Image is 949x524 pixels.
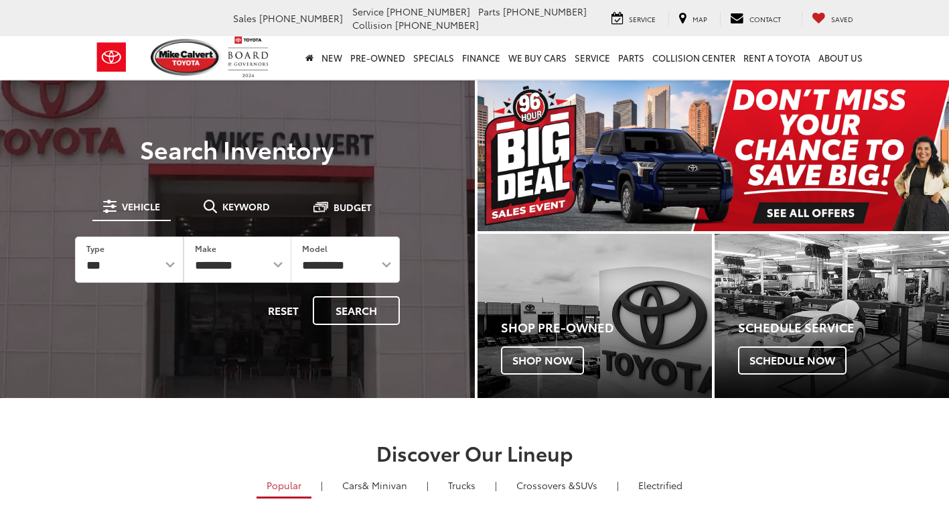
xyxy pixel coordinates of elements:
[738,321,949,334] h4: Schedule Service
[503,5,587,18] span: [PHONE_NUMBER]
[352,5,384,18] span: Service
[506,474,607,497] a: SUVs
[478,234,712,398] a: Shop Pre-Owned Shop Now
[749,14,781,24] span: Contact
[233,11,257,25] span: Sales
[831,14,853,24] span: Saved
[629,14,656,24] span: Service
[516,478,575,492] span: Crossovers &
[601,11,666,26] a: Service
[195,243,216,254] label: Make
[504,36,571,79] a: WE BUY CARS
[501,346,584,375] span: Shop Now
[259,11,343,25] span: [PHONE_NUMBER]
[648,36,739,79] a: Collision Center
[386,5,470,18] span: [PHONE_NUMBER]
[409,36,458,79] a: Specials
[423,478,432,492] li: |
[313,296,400,325] button: Search
[222,202,270,211] span: Keyword
[501,321,712,334] h4: Shop Pre-Owned
[257,296,310,325] button: Reset
[738,346,847,375] span: Schedule Now
[720,11,791,26] a: Contact
[668,11,717,26] a: Map
[301,36,317,79] a: Home
[362,478,407,492] span: & Minivan
[346,36,409,79] a: Pre-Owned
[122,202,160,211] span: Vehicle
[302,243,327,254] label: Model
[614,36,648,79] a: Parts
[86,243,104,254] label: Type
[334,202,372,212] span: Budget
[395,18,479,31] span: [PHONE_NUMBER]
[458,36,504,79] a: Finance
[628,474,692,497] a: Electrified
[332,474,417,497] a: Cars
[692,14,707,24] span: Map
[478,5,500,18] span: Parts
[317,36,346,79] a: New
[151,39,222,76] img: Mike Calvert Toyota
[352,18,392,31] span: Collision
[93,442,857,464] h2: Discover Our Lineup
[613,478,622,492] li: |
[715,234,949,398] a: Schedule Service Schedule Now
[571,36,614,79] a: Service
[739,36,814,79] a: Rent a Toyota
[715,234,949,398] div: Toyota
[257,474,311,499] a: Popular
[438,474,486,497] a: Trucks
[478,234,712,398] div: Toyota
[492,478,500,492] li: |
[317,478,326,492] li: |
[814,36,867,79] a: About Us
[56,135,419,162] h3: Search Inventory
[802,11,863,26] a: My Saved Vehicles
[86,36,137,79] img: Toyota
